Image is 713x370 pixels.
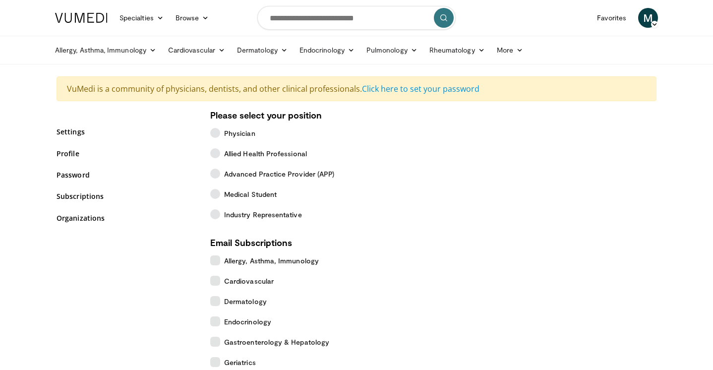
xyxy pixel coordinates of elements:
[210,237,292,248] strong: Email Subscriptions
[224,296,267,307] span: Dermatology
[224,276,274,286] span: Cardiovascular
[57,170,195,180] a: Password
[224,209,302,220] span: Industry Representative
[114,8,170,28] a: Specialties
[294,40,360,60] a: Endocrinology
[638,8,658,28] a: M
[57,191,195,201] a: Subscriptions
[224,255,319,266] span: Allergy, Asthma, Immunology
[360,40,423,60] a: Pulmonology
[257,6,456,30] input: Search topics, interventions
[57,213,195,223] a: Organizations
[591,8,632,28] a: Favorites
[224,337,329,347] span: Gastroenterology & Hepatology
[224,128,255,138] span: Physician
[162,40,231,60] a: Cardiovascular
[57,76,656,101] div: VuMedi is a community of physicians, dentists, and other clinical professionals.
[224,316,271,327] span: Endocrinology
[210,110,322,121] strong: Please select your position
[224,148,307,159] span: Allied Health Professional
[224,357,256,368] span: Geriatrics
[57,126,195,137] a: Settings
[224,189,277,199] span: Medical Student
[491,40,529,60] a: More
[49,40,162,60] a: Allergy, Asthma, Immunology
[57,148,195,159] a: Profile
[423,40,491,60] a: Rheumatology
[55,13,108,23] img: VuMedi Logo
[362,83,479,94] a: Click here to set your password
[231,40,294,60] a: Dermatology
[224,169,334,179] span: Advanced Practice Provider (APP)
[170,8,215,28] a: Browse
